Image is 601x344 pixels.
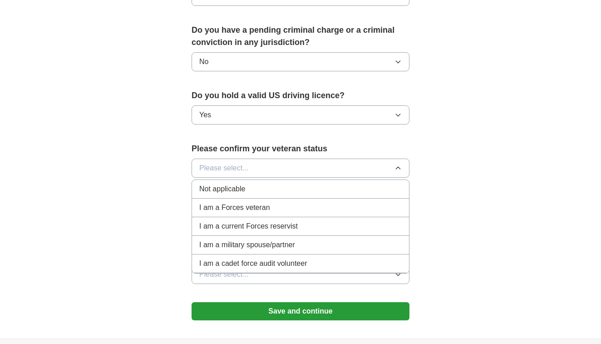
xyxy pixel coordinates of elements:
label: Do you hold a valid US driving licence? [192,90,409,102]
span: Yes [199,110,211,120]
button: Please select... [192,265,409,284]
button: Save and continue [192,302,409,320]
span: Not applicable [199,184,245,194]
button: Yes [192,105,409,125]
span: I am a current Forces reservist [199,221,298,232]
span: I am a cadet force audit volunteer [199,258,307,269]
span: I am a Forces veteran [199,202,270,213]
span: Please select... [199,163,249,174]
label: Do you have a pending criminal charge or a criminal conviction in any jurisdiction? [192,24,409,49]
span: I am a military spouse/partner [199,239,295,250]
span: Please select... [199,269,249,280]
label: Please confirm your veteran status [192,143,409,155]
span: No [199,56,208,67]
button: Please select... [192,159,409,178]
button: No [192,52,409,71]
